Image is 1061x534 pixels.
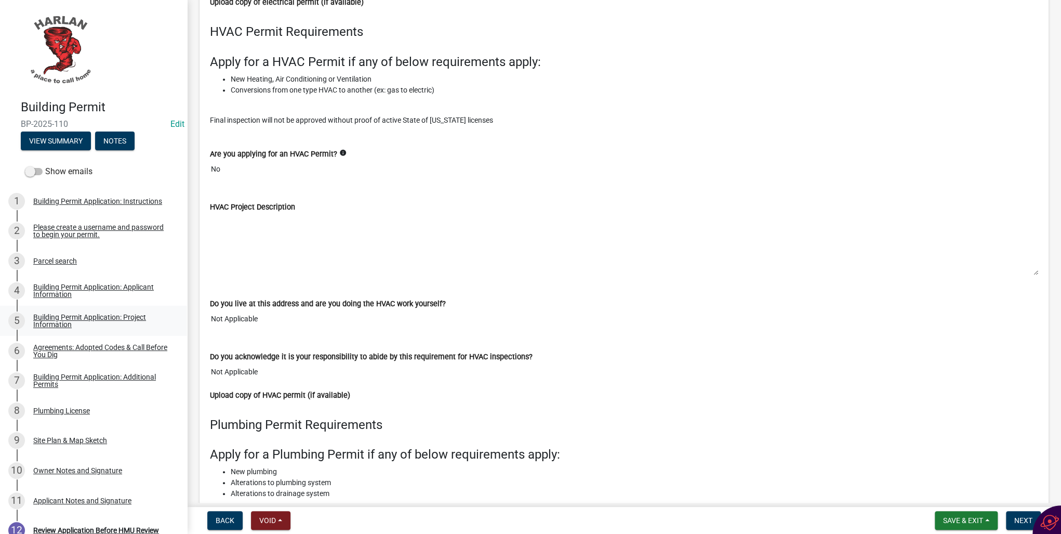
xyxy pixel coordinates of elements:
label: Show emails [25,165,92,178]
div: 10 [8,462,25,479]
div: Parcel search [33,257,77,265]
button: Save & Exit [935,511,998,530]
button: Back [207,511,243,530]
li: Alterations to plumbing system [231,477,1038,488]
div: 7 [8,372,25,389]
button: Next [1006,511,1041,530]
span: Next [1014,516,1032,525]
button: View Summary [21,132,91,150]
div: 5 [8,312,25,329]
wm-modal-confirm: Notes [95,137,135,146]
div: 2 [8,223,25,239]
label: Upload copy of HVAC permit (if available) [210,392,350,399]
wm-modal-confirm: Summary [21,137,91,146]
span: Back [216,516,234,525]
label: HVAC Project Description [210,204,295,211]
li: New Heating, Air Conditioning or Ventilation [231,74,1038,85]
label: Do you acknowledge it is your responsibility to abide by this requirement for HVAC inspections? [210,354,533,361]
span: BP-2025-110 [21,119,166,129]
div: 1 [8,193,25,210]
label: Are you applying for an HVAC Permit? [210,151,337,158]
div: Agreements: Adopted Codes & Call Before You Dig [33,344,170,358]
div: Applicant Notes and Signature [33,497,131,504]
div: Site Plan & Map Sketch [33,437,107,444]
wm-modal-confirm: Edit Application Number [170,119,184,129]
li: New plumbing [231,466,1038,477]
div: 8 [8,402,25,419]
li: Alterations to drainage system [231,488,1038,499]
div: 9 [8,432,25,449]
h4: Building Permit [21,100,179,115]
h4: HVAC Permit Requirements Apply for a HVAC Permit if any of below requirements apply: [210,24,1038,69]
span: Void [259,516,276,525]
div: Building Permit Application: Project Information [33,314,170,328]
h4: Plumbing Permit Requirements Apply for a Plumbing Permit if any of below requirements apply: [210,418,1038,462]
i: info [339,149,347,157]
div: Owner Notes and Signature [33,467,122,474]
p: Final inspection will not be approved without proof of active State of [US_STATE] licenses [210,104,1038,126]
a: Edit [170,119,184,129]
label: Do you live at this address and are you doing the HVAC work yourself? [210,301,446,308]
div: Building Permit Application: Instructions [33,198,162,205]
div: Building Permit Application: Applicant Information [33,283,170,298]
li: Conversions from one type HVAC to another (ex: gas to electric) [231,85,1038,96]
div: 11 [8,492,25,509]
div: Building Permit Application: Additional Permits [33,373,170,388]
span: Save & Exit [943,516,983,525]
button: Void [251,511,290,530]
div: 3 [8,253,25,269]
div: 6 [8,343,25,359]
button: Notes [95,132,135,150]
div: Review Application Before HMU Review [33,527,159,534]
div: Please create a username and password to begin your permit. [33,224,170,238]
div: Plumbing License [33,407,90,414]
div: 4 [8,282,25,299]
img: City of Harlan, Iowa [21,11,99,89]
